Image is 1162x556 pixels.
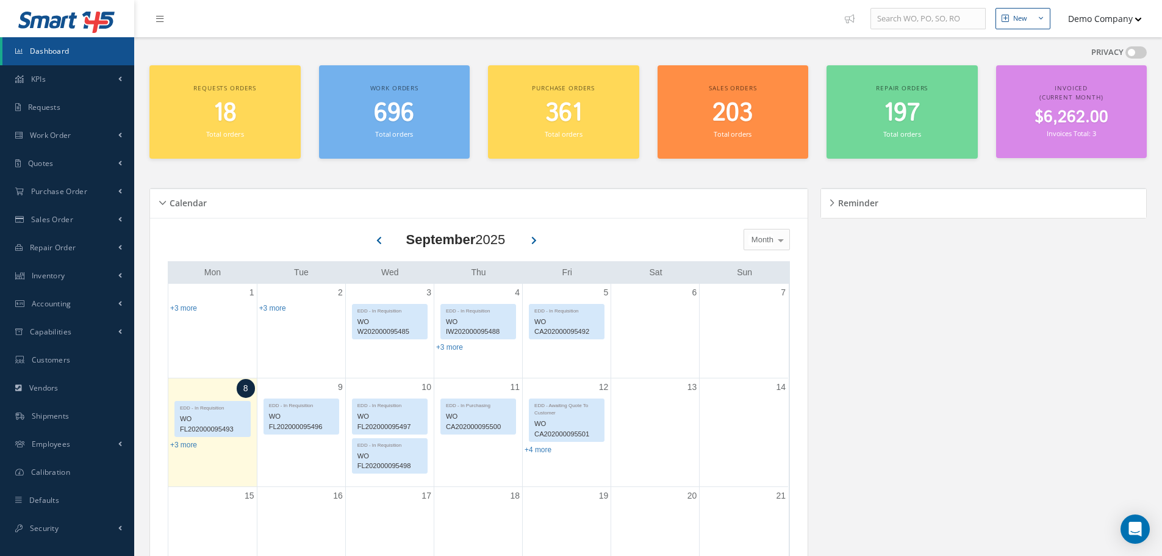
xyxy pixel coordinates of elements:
[712,96,753,131] span: 203
[31,214,73,225] span: Sales Order
[658,65,809,159] a: Sales orders 203 Total orders
[523,378,611,487] td: September 12, 2025
[1056,7,1142,31] button: Demo Company
[700,378,788,487] td: September 14, 2025
[257,378,345,487] td: September 9, 2025
[206,129,244,139] small: Total orders
[870,8,986,30] input: Search WO, PO, SO, RO
[507,487,522,505] a: September 18, 2025
[242,487,257,505] a: September 15, 2025
[419,378,434,396] a: September 10, 2025
[532,84,595,92] span: Purchase orders
[32,355,71,365] span: Customers
[529,399,604,417] div: EDD - Awaiting Quote To Customer
[30,327,72,337] span: Capabilities
[834,194,878,209] h5: Reminder
[353,439,427,449] div: EDD - In Requisition
[876,84,928,92] span: Repair orders
[30,46,70,56] span: Dashboard
[175,402,250,412] div: EDD - In Requisition
[560,265,575,280] a: Friday
[2,37,134,65] a: Dashboard
[30,242,76,253] span: Repair Order
[32,439,71,449] span: Employees
[996,65,1147,158] a: Invoiced (Current Month) $6,262.00 Invoices Total: 3
[434,284,522,378] td: September 4, 2025
[31,186,87,197] span: Purchase Order
[1039,93,1103,101] span: (Current Month)
[488,65,639,159] a: Purchase orders 361 Total orders
[170,441,197,449] a: Show 3 more events
[700,284,788,378] td: September 7, 2025
[773,487,788,505] a: September 21, 2025
[353,315,427,339] div: WO W202000095485
[778,284,788,301] a: September 7, 2025
[170,304,197,312] a: Show 3 more events
[331,487,345,505] a: September 16, 2025
[685,378,700,396] a: September 13, 2025
[436,343,463,352] a: Show 3 more events
[611,284,700,378] td: September 6, 2025
[529,305,604,315] div: EDD - In Requisition
[709,84,756,92] span: Sales orders
[507,378,522,396] a: September 11, 2025
[345,378,434,487] td: September 10, 2025
[995,8,1050,29] button: New
[345,284,434,378] td: September 3, 2025
[257,284,345,378] td: September 2, 2025
[175,412,250,436] div: WO FL202000095493
[424,284,434,301] a: September 3, 2025
[441,315,515,339] div: WO IW202000095488
[29,495,59,505] span: Defaults
[30,130,71,140] span: Work Order
[1121,514,1150,544] div: Open Intercom Messenger
[441,305,515,315] div: EDD - In Requisition
[166,194,207,209] h5: Calendar
[247,284,257,301] a: September 1, 2025
[375,129,413,139] small: Total orders
[335,284,345,301] a: September 2, 2025
[374,96,414,131] span: 696
[748,234,773,246] span: Month
[31,74,46,84] span: KPIs
[264,410,339,434] div: WO FL202000095496
[30,523,59,533] span: Security
[353,410,427,434] div: WO FL202000095497
[168,284,257,378] td: September 1, 2025
[202,265,223,280] a: Monday
[545,129,583,139] small: Total orders
[237,379,255,398] a: September 8, 2025
[525,446,551,454] a: Show 4 more events
[28,102,60,112] span: Requests
[370,84,418,92] span: Work orders
[353,399,427,410] div: EDD - In Requisition
[512,284,522,301] a: September 4, 2025
[1055,84,1088,92] span: Invoiced
[1013,13,1027,24] div: New
[1035,106,1108,129] span: $6,262.00
[406,229,506,250] div: 2025
[773,378,788,396] a: September 14, 2025
[31,467,70,477] span: Calibration
[827,65,978,159] a: Repair orders 197 Total orders
[319,65,470,159] a: Work orders 696 Total orders
[32,298,71,309] span: Accounting
[734,265,755,280] a: Sunday
[883,129,921,139] small: Total orders
[353,305,427,315] div: EDD - In Requisition
[434,378,522,487] td: September 11, 2025
[597,378,611,396] a: September 12, 2025
[335,378,345,396] a: September 9, 2025
[28,158,54,168] span: Quotes
[1047,129,1096,138] small: Invoices Total: 3
[545,96,582,131] span: 361
[406,232,476,247] b: September
[264,399,339,410] div: EDD - In Requisition
[441,399,515,410] div: EDD - In Purchasing
[601,284,611,301] a: September 5, 2025
[441,410,515,434] div: WO CA202000095500
[529,315,604,339] div: WO CA202000095492
[353,449,427,474] div: WO FL202000095498
[379,265,401,280] a: Wednesday
[597,487,611,505] a: September 19, 2025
